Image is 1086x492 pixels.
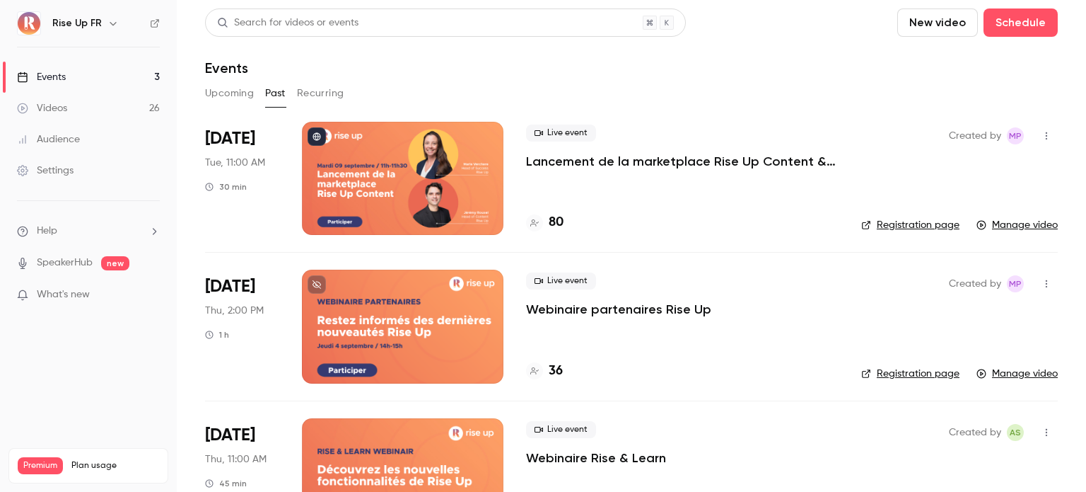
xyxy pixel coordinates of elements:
[205,452,267,467] span: Thu, 11:00 AM
[1007,275,1024,292] span: Morgane Philbert
[37,224,57,239] span: Help
[217,16,358,30] div: Search for videos or events
[897,8,978,37] button: New video
[205,275,255,298] span: [DATE]
[17,224,160,239] li: help-dropdown-opener
[205,270,279,383] div: Sep 4 Thu, 2:00 PM (Europe/Paris)
[18,457,63,474] span: Premium
[205,329,229,341] div: 1 h
[526,273,596,290] span: Live event
[526,362,563,381] a: 36
[949,127,1001,144] span: Created by
[949,424,1001,441] span: Created by
[205,424,255,447] span: [DATE]
[526,450,666,467] a: Webinaire Rise & Learn
[205,181,247,193] div: 30 min
[265,82,286,105] button: Past
[949,275,1001,292] span: Created by
[861,218,959,232] a: Registration page
[1007,127,1024,144] span: Morgane Philbert
[526,213,564,232] a: 80
[205,82,254,105] button: Upcoming
[143,289,160,302] iframe: Noticeable Trigger
[205,127,255,150] span: [DATE]
[983,8,1058,37] button: Schedule
[297,82,344,105] button: Recurring
[18,12,40,35] img: Rise Up FR
[861,367,959,381] a: Registration page
[526,301,711,318] a: Webinaire partenaires Rise Up
[526,153,839,170] a: Lancement de la marketplace Rise Up Content & présentation des Content Playlists
[205,122,279,235] div: Sep 9 Tue, 11:00 AM (Europe/Paris)
[205,304,264,318] span: Thu, 2:00 PM
[17,101,67,115] div: Videos
[526,125,596,142] span: Live event
[17,132,80,147] div: Audience
[101,256,129,270] span: new
[71,460,159,471] span: Plan usage
[526,421,596,438] span: Live event
[1009,275,1022,292] span: MP
[205,59,248,76] h1: Events
[17,164,74,178] div: Settings
[205,156,265,170] span: Tue, 11:00 AM
[549,213,564,232] h4: 80
[52,16,102,30] h6: Rise Up FR
[976,367,1058,381] a: Manage video
[549,362,563,381] h4: 36
[1010,424,1021,441] span: AS
[37,256,93,270] a: SpeakerHub
[1009,127,1022,144] span: MP
[37,287,90,302] span: What's new
[17,70,66,84] div: Events
[205,478,247,489] div: 45 min
[1007,424,1024,441] span: Aliocha Segard
[976,218,1058,232] a: Manage video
